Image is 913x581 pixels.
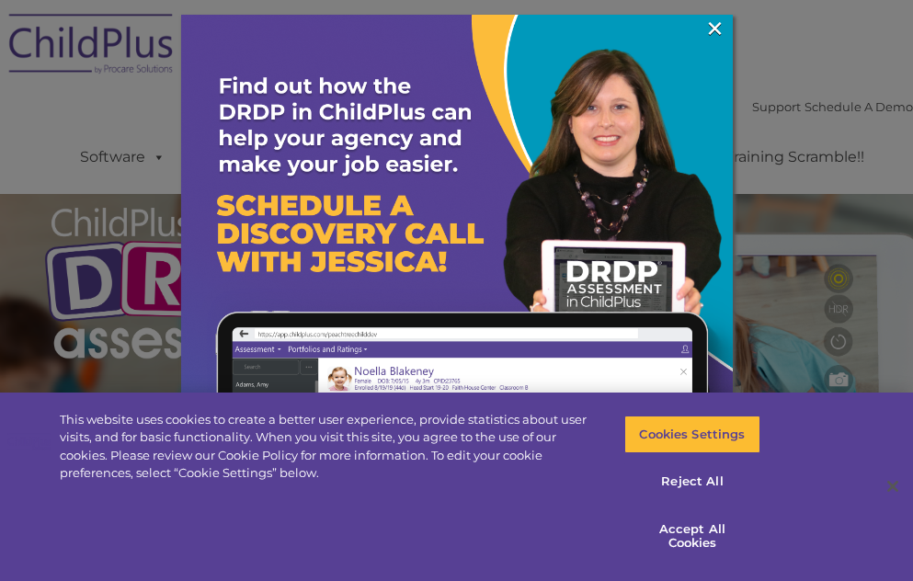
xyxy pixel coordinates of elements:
[873,466,913,507] button: Close
[704,19,725,38] a: ×
[624,416,761,454] button: Cookies Settings
[624,510,761,563] button: Accept All Cookies
[60,411,597,483] div: This website uses cookies to create a better user experience, provide statistics about user visit...
[624,462,761,501] button: Reject All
